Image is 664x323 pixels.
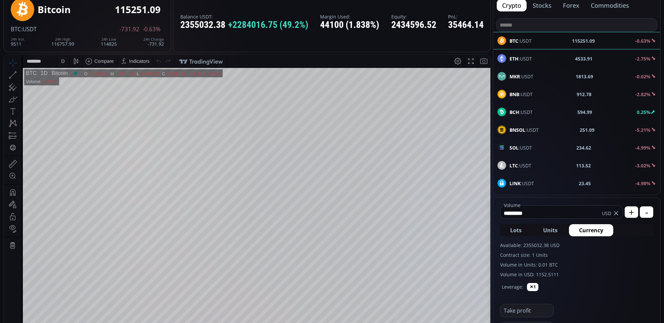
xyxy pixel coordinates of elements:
div: Indicators [125,4,146,9]
button: Units [533,224,568,236]
b: MKR [510,73,520,80]
span: :USDT [510,109,533,116]
b: -0.02% [635,73,651,80]
div: 2434596.52 [391,20,436,30]
div: 115268.01 [84,16,104,22]
div: 35464.14 [448,20,484,30]
div: L [133,16,135,22]
span: +2284016.75 (49.2%) [228,20,308,30]
div: 114825.00 [135,16,156,22]
b: 594.99 [577,109,592,116]
div: 5y [24,295,29,300]
b: -2.75% [635,55,651,62]
div: Toggle Percentage [451,291,460,304]
b: 0.25% [637,109,651,115]
b: -2.82% [635,91,651,97]
div: auto [474,295,483,300]
div: C [158,16,162,22]
div: Compare [90,4,110,9]
div: H [106,16,110,22]
b: -5.21% [635,127,651,133]
b: ETH [510,55,519,62]
b: 234.62 [576,144,591,151]
label: Available: 2355032.38 USD [500,242,653,249]
span: -0.63% [143,26,161,32]
b: 1813.69 [576,73,593,80]
div: 24h Change [143,37,164,41]
b: BNSOL [510,127,525,133]
div:  [6,90,11,96]
div: Bitcoin [43,15,63,22]
span: :USDT [21,25,37,33]
span: Units [543,226,558,234]
button: + [625,206,638,218]
div: 1m [55,295,61,300]
div: 1D [33,15,43,22]
div: 1d [76,295,81,300]
span: BTC [11,25,21,33]
span: :USDT [510,126,539,133]
label: Margin Used: [320,14,379,19]
div: 9511 [11,37,25,46]
span: Currency [579,226,603,234]
span: :USDT [510,162,531,169]
div: O [80,16,84,22]
div: 24h Vol. [11,37,25,41]
div: Market open [69,15,75,22]
div: 114825 [101,37,117,46]
b: 4533.91 [575,55,592,62]
button: - [640,206,653,218]
div: 1y [34,295,39,300]
div: 24h High [51,37,74,41]
div: 116757.99 [110,16,130,22]
span: 08:47:28 (UTC) [410,295,442,300]
button: Currency [569,224,613,236]
b: 23.45 [579,180,591,187]
div: 3m [44,295,50,300]
div: 2355032.38 [180,20,308,30]
div: 24h Low [101,37,117,41]
span: :USDT [510,73,533,80]
b: SOL [510,145,519,151]
span: :USDT [510,55,532,62]
b: -4.98% [635,180,651,187]
label: Equity: [391,14,436,19]
span: -731.92 [120,26,139,32]
div: Volume [22,24,36,29]
b: BNB [510,91,519,97]
label: Balance USDT: [180,14,308,19]
b: -4.99% [635,145,651,151]
div: 115251.09 [115,4,161,15]
span: Lots [510,226,522,234]
div: 116757.99 [51,37,74,46]
b: LINK [510,180,521,187]
label: Contract size: 1 Units [500,251,653,258]
button: ✕1 [527,283,538,291]
label: Leverage: [502,283,523,290]
button: Lots [500,224,532,236]
div: 44100 (1.838%) [320,20,379,30]
b: LTC [510,162,518,169]
div: −16.91 (−0.01%) [184,16,217,22]
div: 5d [66,295,72,300]
span: :USDT [510,91,533,98]
button: 08:47:28 (UTC) [407,291,444,304]
b: 912.78 [577,91,591,98]
div: Toggle Auto Scale [471,291,485,304]
span: :USDT [510,144,532,151]
div: Bitcoin [38,4,71,15]
div: -731.92 [143,37,164,46]
label: Volume in Units: 0.01 BTC [500,261,653,268]
div: D [57,4,60,9]
div: 4.693K [39,24,53,29]
div: Hide Drawings Toolbar [15,275,18,284]
div: 115251.10 [162,16,182,22]
div: Toggle Log Scale [460,291,471,304]
b: -3.02% [635,162,651,169]
span: USD [602,210,611,217]
div: Go to [90,291,101,304]
b: 113.52 [576,162,591,169]
label: PnL: [448,14,484,19]
b: 251.09 [580,126,594,133]
span: :USDT [510,180,534,187]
